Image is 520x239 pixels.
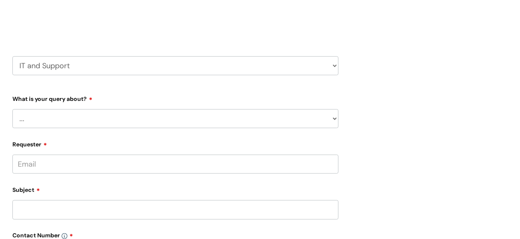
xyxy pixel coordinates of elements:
img: info-icon.svg [62,233,67,239]
label: Contact Number [12,229,339,239]
h2: Select issue type [12,14,339,29]
label: What is your query about? [12,93,339,103]
label: Subject [12,184,339,194]
input: Email [12,155,339,174]
label: Requester [12,138,339,148]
